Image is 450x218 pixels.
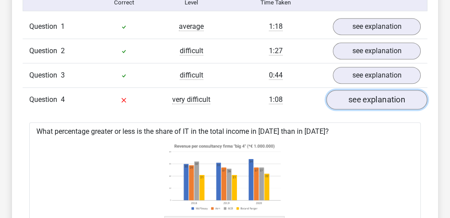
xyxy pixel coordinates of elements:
[61,47,65,55] span: 2
[269,22,283,31] span: 1:18
[333,67,421,84] a: see explanation
[61,95,65,104] span: 4
[29,21,61,32] span: Question
[179,22,204,31] span: average
[269,47,283,55] span: 1:27
[180,71,203,80] span: difficult
[326,90,427,109] a: see explanation
[29,94,61,105] span: Question
[172,95,210,104] span: very difficult
[333,43,421,59] a: see explanation
[269,95,283,104] span: 1:08
[29,70,61,81] span: Question
[269,71,283,80] span: 0:44
[61,71,65,79] span: 3
[29,46,61,56] span: Question
[333,18,421,35] a: see explanation
[180,47,203,55] span: difficult
[61,22,65,31] span: 1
